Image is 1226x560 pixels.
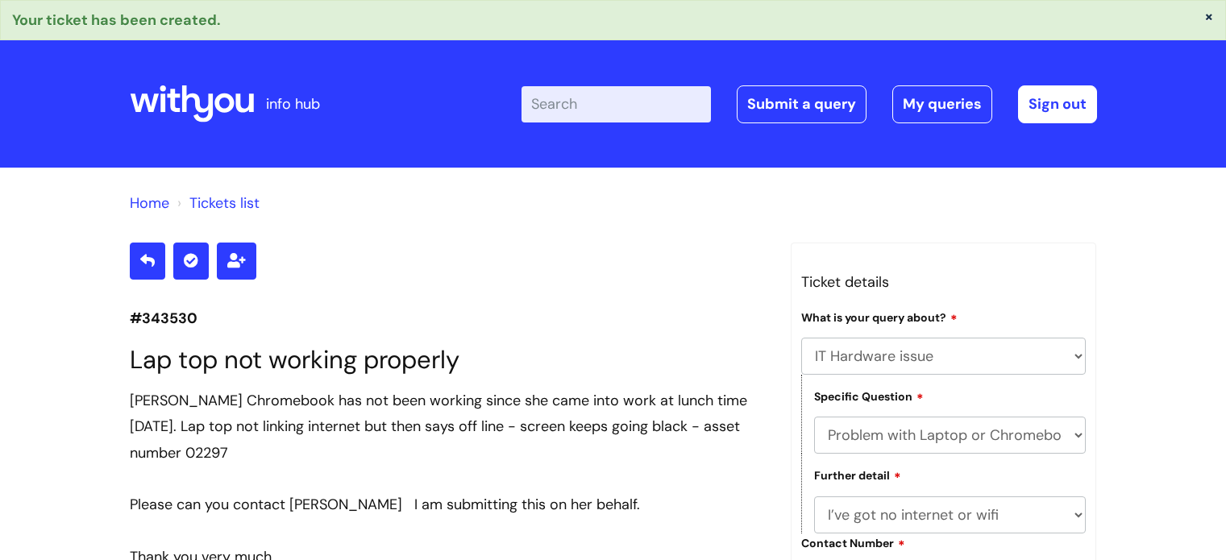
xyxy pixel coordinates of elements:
a: Submit a query [737,85,867,122]
h1: Lap top not working properly [130,345,767,375]
h3: Ticket details [801,269,1087,295]
a: Tickets list [189,193,260,213]
li: Tickets list [173,190,260,216]
p: info hub [266,91,320,117]
div: | - [522,85,1097,122]
div: [PERSON_NAME] Chromebook has not been working since she came into work at lunch time [DATE]. Lap ... [130,388,767,466]
label: Contact Number [801,534,905,550]
label: What is your query about? [801,309,958,325]
label: Specific Question [814,388,924,404]
p: #343530 [130,305,767,331]
div: Please can you contact [PERSON_NAME] I am submitting this on her behalf. [130,492,767,517]
a: Sign out [1018,85,1097,122]
button: × [1204,9,1214,23]
label: Further detail [814,467,901,483]
input: Search [522,86,711,122]
a: Home [130,193,169,213]
li: Solution home [130,190,169,216]
a: My queries [892,85,992,122]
